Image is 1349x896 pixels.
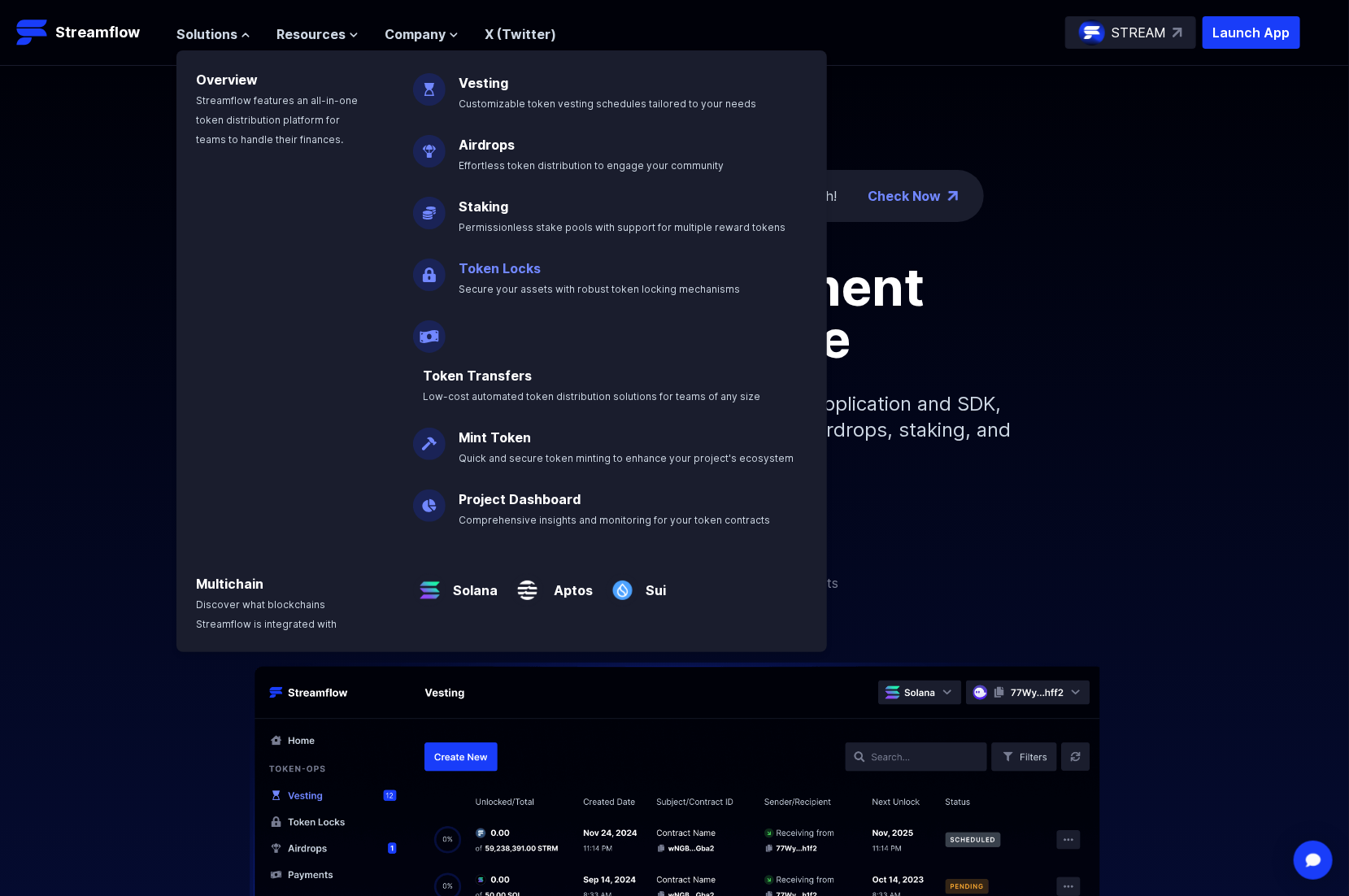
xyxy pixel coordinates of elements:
[413,415,446,460] img: Mint Token
[544,568,593,600] a: Aptos
[459,98,756,110] span: Customizable token vesting schedules tailored to your needs
[1203,16,1300,49] button: Launch App
[413,122,446,167] img: Airdrops
[511,561,544,607] img: Aptos
[423,368,532,384] a: Token Transfers
[276,24,346,44] span: Resources
[176,24,250,44] button: Solutions
[459,283,740,295] span: Secure your assets with robust token locking mechanisms
[459,159,724,172] span: Effortless token distribution to engage your community
[459,452,794,464] span: Quick and secure token minting to enhance your project's ecosystem
[196,94,358,146] span: Streamflow features an all-in-one token distribution platform for teams to handle their finances.
[196,72,258,88] a: Overview
[1294,841,1333,880] div: Open Intercom Messenger
[385,24,446,44] span: Company
[459,221,785,233] span: Permissionless stake pools with support for multiple reward tokens
[55,21,140,44] p: Streamflow
[196,598,337,630] span: Discover what blockchains Streamflow is integrated with
[1065,16,1196,49] a: STREAM
[1079,20,1105,46] img: streamflow-logo-circle.png
[413,561,446,607] img: Solana
[639,568,666,600] a: Sui
[459,491,581,507] a: Project Dashboard
[446,568,498,600] a: Solana
[868,186,942,206] a: Check Now
[413,476,446,522] img: Project Dashboard
[413,184,446,229] img: Staking
[459,260,541,276] a: Token Locks
[948,191,958,201] img: top-right-arrow.png
[1173,28,1182,37] img: top-right-arrow.svg
[459,75,508,91] a: Vesting
[16,16,160,49] a: Streamflow
[459,137,515,153] a: Airdrops
[423,390,760,402] span: Low-cost automated token distribution solutions for teams of any size
[176,24,237,44] span: Solutions
[413,307,446,353] img: Payroll
[459,514,770,526] span: Comprehensive insights and monitoring for your token contracts
[276,24,359,44] button: Resources
[16,16,49,49] img: Streamflow Logo
[606,561,639,607] img: Sui
[413,60,446,106] img: Vesting
[385,24,459,44] button: Company
[196,576,263,592] a: Multichain
[485,26,556,42] a: X (Twitter)
[1112,23,1166,42] p: STREAM
[459,429,531,446] a: Mint Token
[413,246,446,291] img: Token Locks
[459,198,508,215] a: Staking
